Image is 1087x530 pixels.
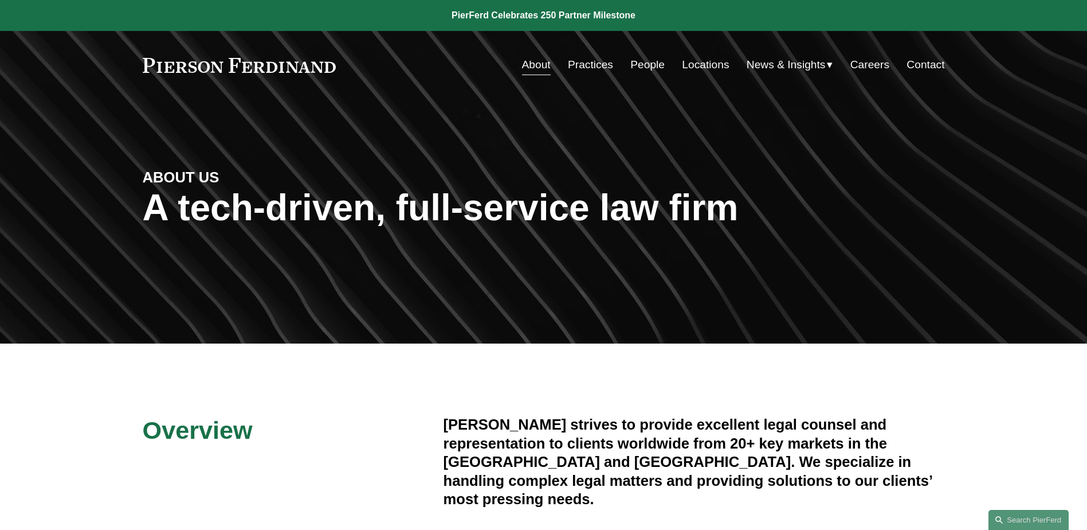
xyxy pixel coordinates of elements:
a: Careers [850,54,889,76]
span: Overview [143,416,253,444]
a: Practices [568,54,613,76]
a: Search this site [988,510,1069,530]
strong: ABOUT US [143,169,219,185]
a: About [522,54,551,76]
a: People [630,54,665,76]
h1: A tech-driven, full-service law firm [143,187,945,229]
span: News & Insights [747,55,826,75]
a: Contact [907,54,944,76]
a: Locations [682,54,729,76]
a: folder dropdown [747,54,833,76]
h4: [PERSON_NAME] strives to provide excellent legal counsel and representation to clients worldwide ... [444,415,945,508]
